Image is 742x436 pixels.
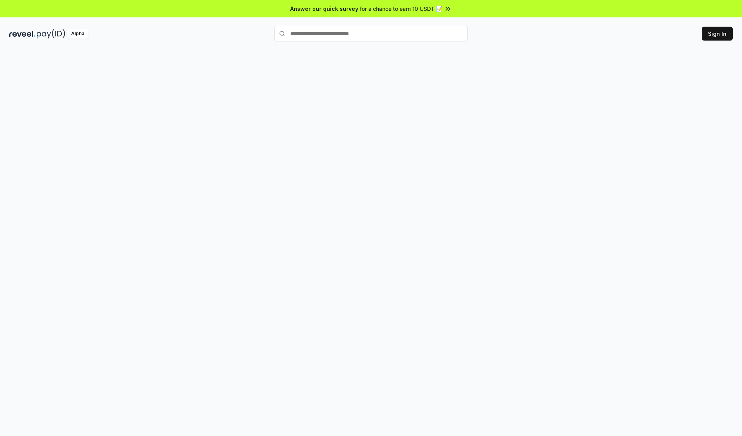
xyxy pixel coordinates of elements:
img: reveel_dark [9,29,35,39]
img: pay_id [37,29,65,39]
div: Alpha [67,29,88,39]
span: Answer our quick survey [290,5,358,13]
button: Sign In [702,27,733,41]
span: for a chance to earn 10 USDT 📝 [360,5,442,13]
